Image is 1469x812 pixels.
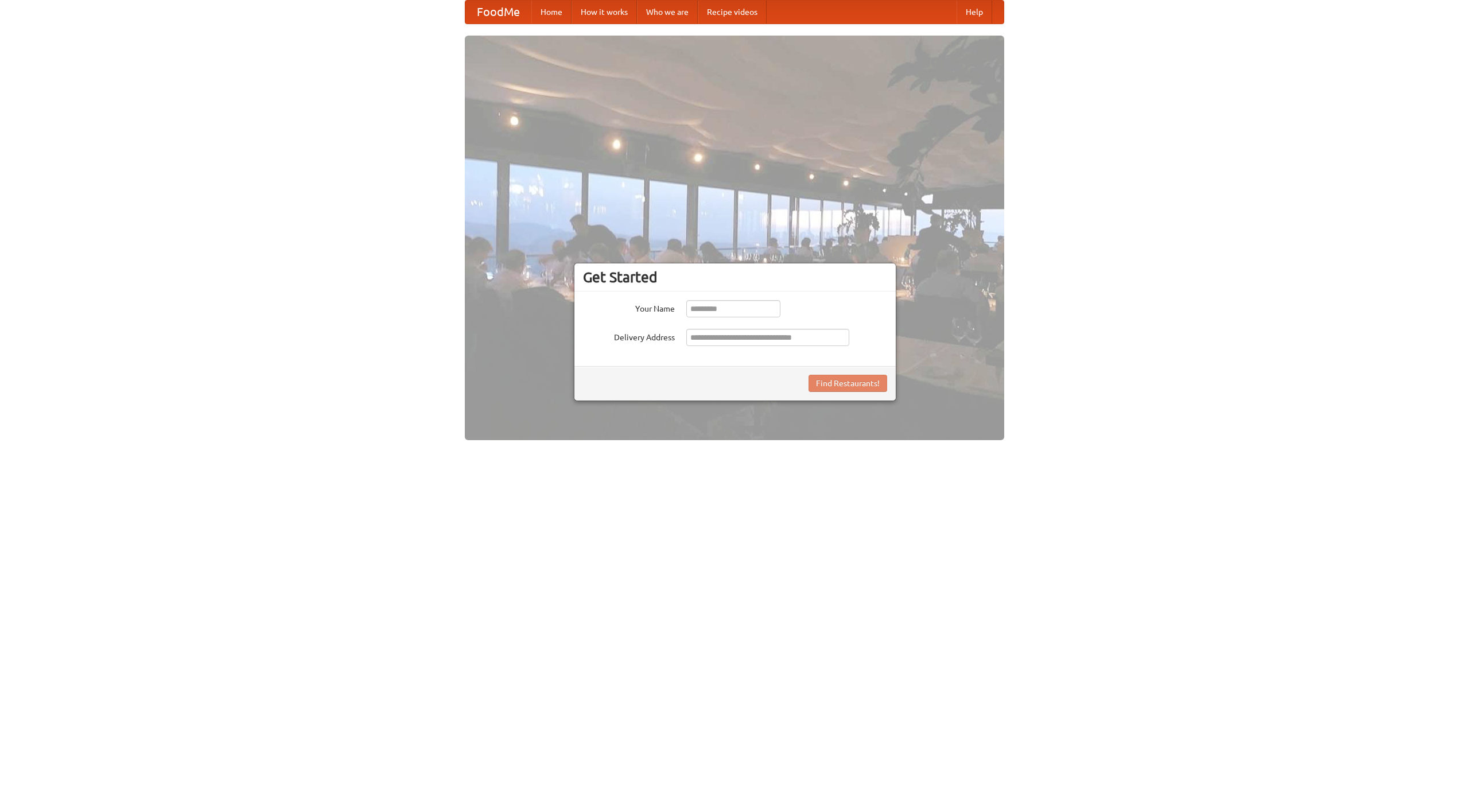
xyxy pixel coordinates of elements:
a: Recipe videos [698,1,767,24]
label: Your Name [583,300,675,314]
label: Delivery Address [583,329,675,343]
button: Find Restaurants! [809,375,887,392]
a: Who we are [637,1,698,24]
a: Help [957,1,992,24]
a: How it works [572,1,637,24]
a: Home [531,1,572,24]
a: FoodMe [465,1,531,24]
h3: Get Started [583,269,887,286]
